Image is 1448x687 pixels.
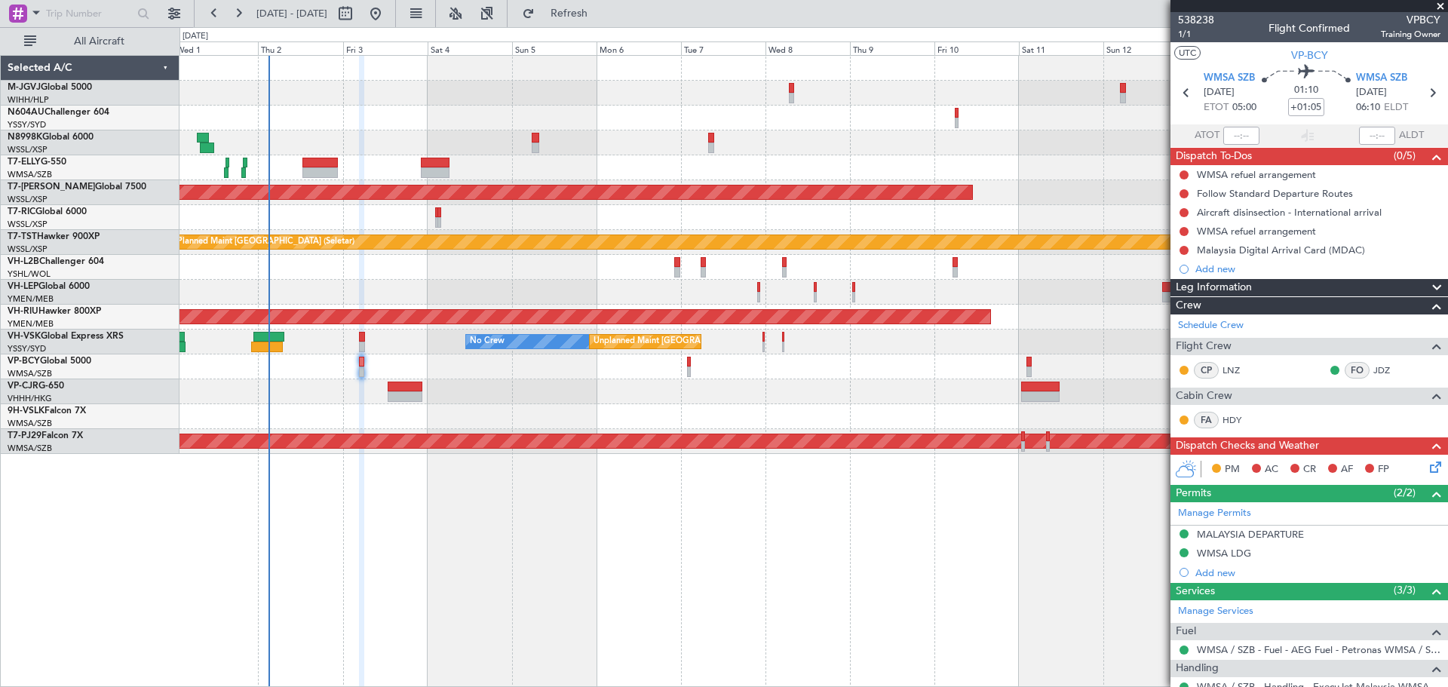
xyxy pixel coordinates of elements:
[8,94,49,106] a: WIHH/HLP
[8,318,54,330] a: YMEN/MEB
[8,443,52,454] a: WMSA/SZB
[8,382,38,391] span: VP-CJR
[8,368,52,379] a: WMSA/SZB
[256,7,327,20] span: [DATE] - [DATE]
[1381,28,1440,41] span: Training Owner
[8,207,87,216] a: T7-RICGlobal 6000
[8,406,44,416] span: 9H-VSLK
[597,41,681,55] div: Mon 6
[1294,83,1318,98] span: 01:10
[8,418,52,429] a: WMSA/SZB
[1303,462,1316,477] span: CR
[1103,41,1188,55] div: Sun 12
[1223,363,1256,377] a: LNZ
[8,182,146,192] a: T7-[PERSON_NAME]Global 7500
[8,431,41,440] span: T7-PJ29
[8,108,44,117] span: N604AU
[8,83,41,92] span: M-JGVJ
[8,108,109,117] a: N604AUChallenger 604
[594,330,842,353] div: Unplanned Maint [GEOGRAPHIC_DATA] ([GEOGRAPHIC_DATA])
[1204,71,1255,86] span: WMSA SZB
[1176,148,1252,165] span: Dispatch To-Dos
[1204,85,1235,100] span: [DATE]
[1223,413,1256,427] a: HDY
[681,41,765,55] div: Tue 7
[1197,168,1316,181] div: WMSA refuel arrangement
[8,307,38,316] span: VH-RIU
[428,41,512,55] div: Sat 4
[1223,127,1259,145] input: --:--
[1204,100,1229,115] span: ETOT
[765,41,850,55] div: Wed 8
[173,41,258,55] div: Wed 1
[8,357,40,366] span: VP-BCY
[1197,187,1353,200] div: Follow Standard Departure Routes
[1176,297,1201,314] span: Crew
[1265,462,1278,477] span: AC
[1197,244,1365,256] div: Malaysia Digital Arrival Card (MDAC)
[1176,338,1232,355] span: Flight Crew
[8,406,86,416] a: 9H-VSLKFalcon 7X
[1232,100,1256,115] span: 05:00
[1356,100,1380,115] span: 06:10
[1384,100,1408,115] span: ELDT
[343,41,428,55] div: Fri 3
[8,332,41,341] span: VH-VSK
[258,41,342,55] div: Thu 2
[1356,85,1387,100] span: [DATE]
[8,119,46,130] a: YSSY/SYD
[1195,128,1219,143] span: ATOT
[8,257,39,266] span: VH-L2B
[8,343,46,354] a: YSSY/SYD
[1176,485,1211,502] span: Permits
[1178,318,1244,333] a: Schedule Crew
[8,244,48,255] a: WSSL/XSP
[8,293,54,305] a: YMEN/MEB
[1178,506,1251,521] a: Manage Permits
[1194,362,1219,379] div: CP
[1194,412,1219,428] div: FA
[1176,660,1219,677] span: Handling
[1394,582,1416,598] span: (3/3)
[1176,279,1252,296] span: Leg Information
[8,282,38,291] span: VH-LEP
[8,158,66,167] a: T7-ELLYG-550
[8,83,92,92] a: M-JGVJGlobal 5000
[8,219,48,230] a: WSSL/XSP
[512,41,597,55] div: Sun 5
[1394,485,1416,501] span: (2/2)
[8,194,48,205] a: WSSL/XSP
[1176,623,1196,640] span: Fuel
[8,133,42,142] span: N8998K
[1176,388,1232,405] span: Cabin Crew
[8,182,95,192] span: T7-[PERSON_NAME]
[1019,41,1103,55] div: Sat 11
[1197,225,1316,238] div: WMSA refuel arrangement
[8,268,51,280] a: YSHL/WOL
[8,232,37,241] span: T7-TST
[934,41,1019,55] div: Fri 10
[1373,363,1407,377] a: JDZ
[17,29,164,54] button: All Aircraft
[1174,46,1201,60] button: UTC
[1195,566,1440,579] div: Add new
[8,158,41,167] span: T7-ELLY
[1197,528,1304,541] div: MALAYSIA DEPARTURE
[8,232,100,241] a: T7-TSTHawker 900XP
[1176,583,1215,600] span: Services
[8,207,35,216] span: T7-RIC
[1269,20,1350,36] div: Flight Confirmed
[46,2,133,25] input: Trip Number
[1356,71,1407,86] span: WMSA SZB
[8,144,48,155] a: WSSL/XSP
[39,36,159,47] span: All Aircraft
[515,2,606,26] button: Refresh
[1178,604,1253,619] a: Manage Services
[1197,643,1440,656] a: WMSA / SZB - Fuel - AEG Fuel - Petronas WMSA / SZB (EJ Asia Only)
[1178,12,1214,28] span: 538238
[1178,28,1214,41] span: 1/1
[850,41,934,55] div: Thu 9
[1345,362,1370,379] div: FO
[177,231,354,253] div: Planned Maint [GEOGRAPHIC_DATA] (Seletar)
[8,282,90,291] a: VH-LEPGlobal 6000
